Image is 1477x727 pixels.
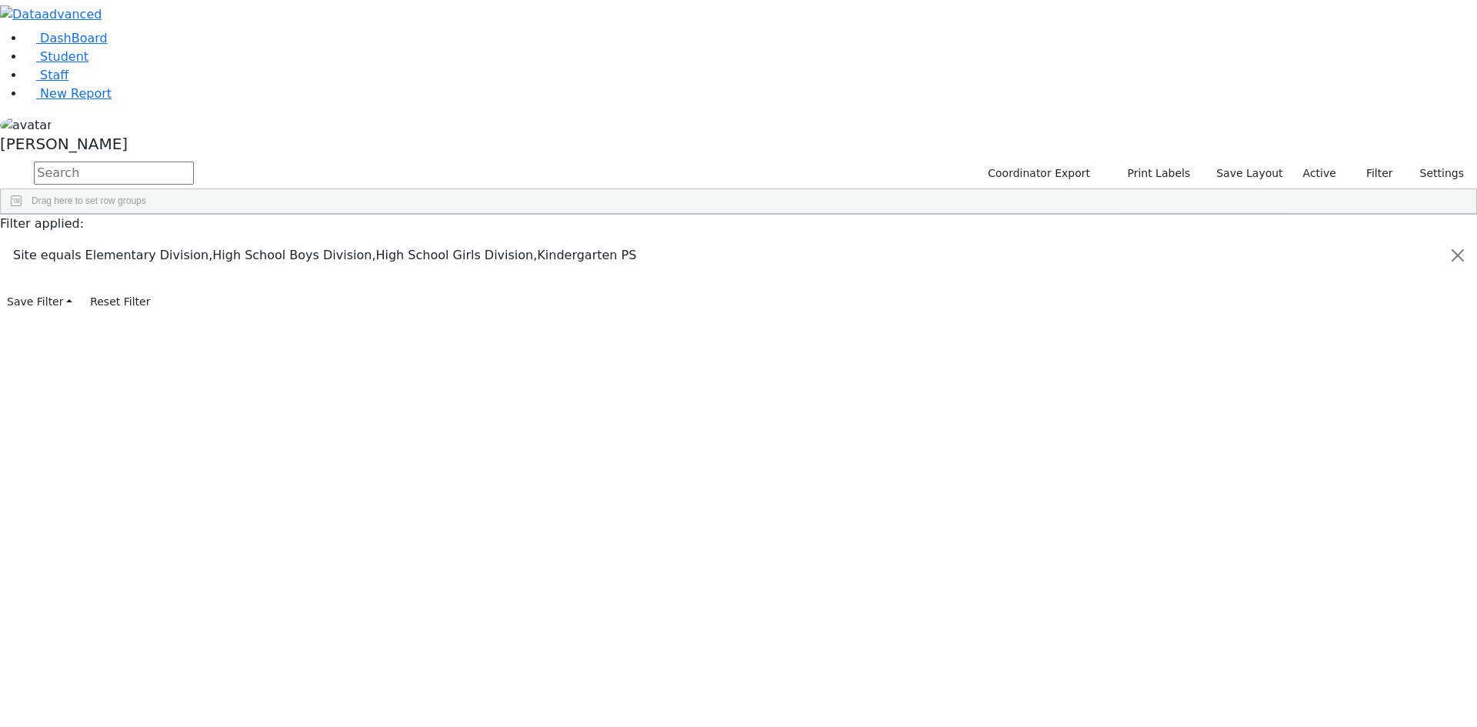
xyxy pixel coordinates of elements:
[34,162,194,185] input: Search
[25,68,68,82] a: Staff
[1439,234,1476,277] button: Close
[1109,162,1197,185] button: Print Labels
[32,195,146,206] span: Drag here to set row groups
[25,86,112,101] a: New Report
[83,290,157,314] button: Reset Filter
[40,31,108,45] span: DashBoard
[40,68,68,82] span: Staff
[1209,162,1289,185] button: Save Layout
[40,86,112,101] span: New Report
[1400,162,1471,185] button: Settings
[40,49,88,64] span: Student
[978,162,1097,185] button: Coordinator Export
[1346,162,1400,185] button: Filter
[25,31,108,45] a: DashBoard
[1296,162,1343,185] label: Active
[25,49,88,64] a: Student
